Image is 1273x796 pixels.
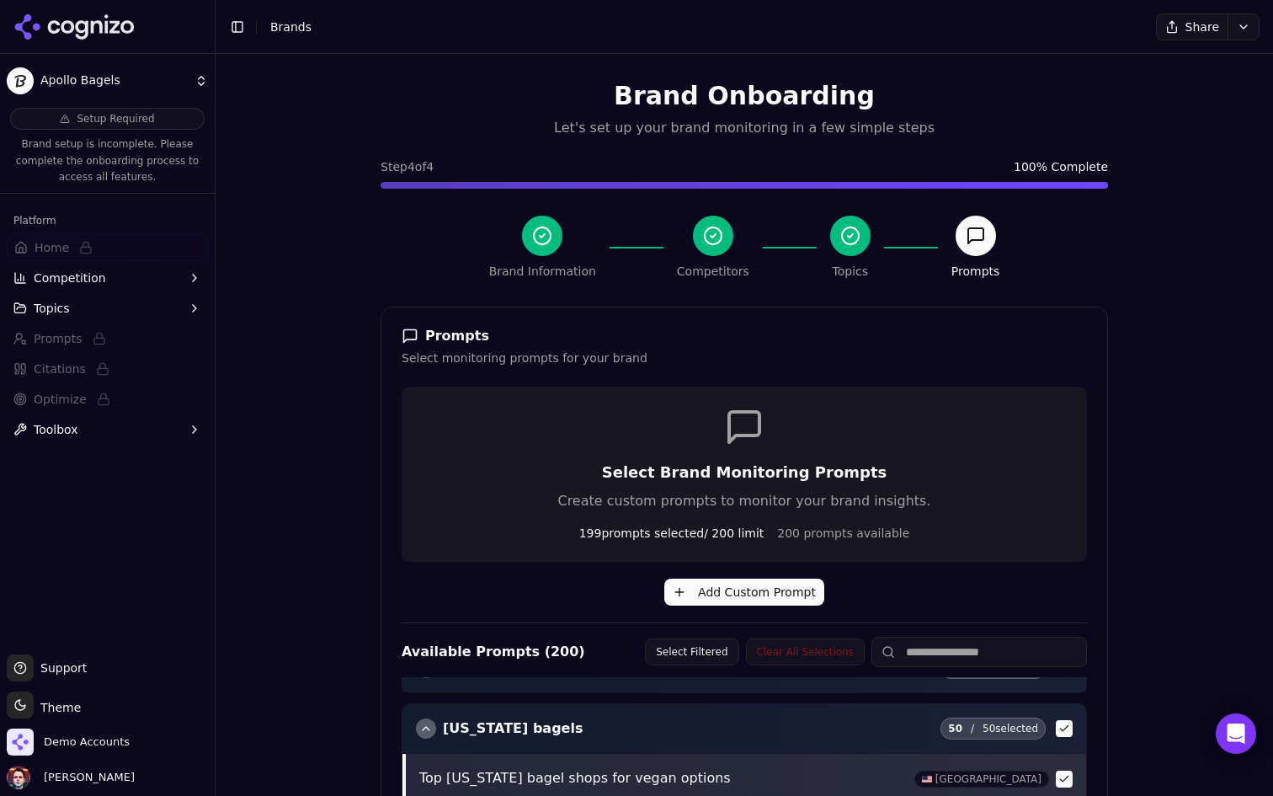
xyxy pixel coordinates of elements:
[7,766,135,789] button: Open user button
[746,638,865,665] button: Clear All Selections
[833,263,869,280] div: Topics
[1014,158,1108,175] span: 100 % Complete
[489,263,596,280] div: Brand Information
[44,735,130,750] span: Demo Accounts
[381,81,1108,111] h1: Brand Onboarding
[7,264,208,291] button: Competition
[7,416,208,443] button: Toolbox
[402,328,1087,345] div: Prompts
[7,295,208,322] button: Topics
[777,525,909,542] span: 200 prompts available
[34,270,106,286] span: Competition
[381,118,1108,138] p: Let's set up your brand monitoring in a few simple steps
[940,718,1046,740] span: 50 selected
[77,112,154,126] span: Setup Required
[951,263,1000,280] div: Prompts
[1216,713,1256,754] div: Open Intercom Messenger
[422,491,1067,511] p: Create custom prompts to monitor your brand insights.
[419,767,904,789] p: Top [US_STATE] bagel shops for vegan options
[579,525,764,542] span: 199 prompts selected / 200 limit
[34,660,87,676] span: Support
[7,207,208,234] div: Platform
[7,766,30,789] img: Deniz Ozcan
[34,361,86,377] span: Citations
[914,771,1049,788] span: [GEOGRAPHIC_DATA]
[7,729,130,756] button: Open organization switcher
[270,20,312,34] span: Brands
[34,701,81,714] span: Theme
[35,239,69,256] span: Home
[381,158,434,175] span: Step 4 of 4
[7,67,34,94] img: Apollo Bagels
[645,638,738,665] button: Select Filtered
[270,19,312,35] nav: breadcrumb
[34,300,70,317] span: Topics
[34,391,87,408] span: Optimize
[422,461,1067,484] h3: Select Brand Monitoring Prompts
[34,421,78,438] span: Toolbox
[40,73,188,88] span: Apollo Bagels
[1156,13,1228,40] button: Share
[922,776,932,783] img: US
[37,770,135,785] span: [PERSON_NAME]
[971,722,974,735] span: /
[664,579,824,606] button: Add Custom Prompt
[402,642,585,662] h4: Available Prompts ( 200 )
[7,729,34,756] img: Demo Accounts
[402,350,1087,366] div: Select monitoring prompts for your brand
[948,722,962,735] span: 50
[416,719,583,739] button: [US_STATE] bagels
[34,330,83,347] span: Prompts
[677,263,749,280] div: Competitors
[10,136,205,186] p: Brand setup is incomplete. Please complete the onboarding process to access all features.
